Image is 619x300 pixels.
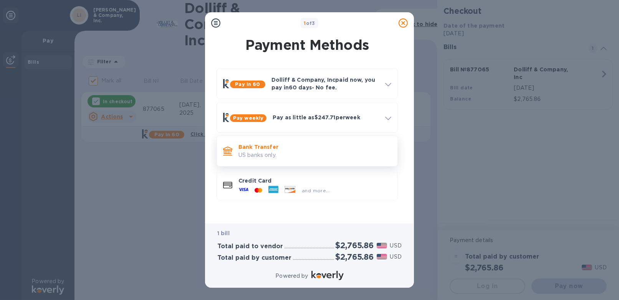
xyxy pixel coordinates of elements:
p: USD [390,253,402,261]
p: Dolliff & Company, Inc paid now, you pay in 60 days - No fee. [271,76,379,91]
b: of 3 [304,20,315,26]
h3: Total paid to vendor [217,243,283,250]
p: Credit Card [238,177,391,185]
img: USD [377,254,387,259]
p: Powered by [275,272,308,280]
b: Pay in 60 [235,81,260,87]
b: Pay weekly [233,115,263,121]
p: Bank Transfer [238,143,391,151]
p: US banks only. [238,151,391,159]
h3: Total paid by customer [217,254,291,262]
b: 1 bill [217,230,230,236]
img: Logo [311,271,344,280]
h2: $2,765.86 [336,252,374,262]
p: USD [390,242,402,250]
h2: $2,765.86 [336,241,374,250]
span: and more... [302,188,330,193]
img: USD [377,243,387,248]
h1: Payment Methods [215,37,399,53]
p: Pay as little as $247.71 per week [273,114,379,121]
span: 1 [304,20,306,26]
